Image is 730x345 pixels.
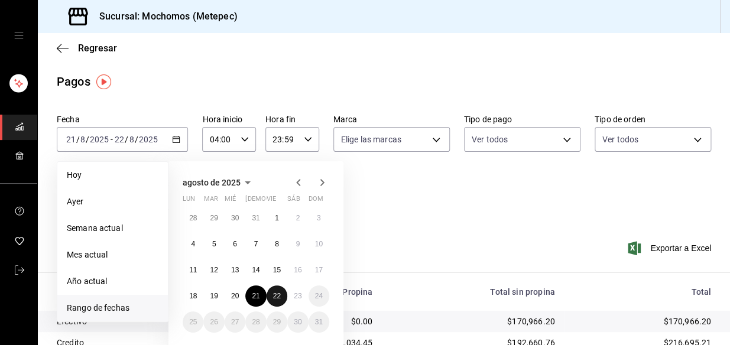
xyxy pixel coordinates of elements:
[67,302,158,314] span: Rango de fechas
[129,135,135,144] input: --
[287,259,308,281] button: 16 de agosto de 2025
[391,315,554,327] div: $170,966.20
[294,318,301,326] abbr: 30 de agosto de 2025
[245,311,266,333] button: 28 de agosto de 2025
[287,311,308,333] button: 30 de agosto de 2025
[183,178,241,187] span: agosto de 2025
[287,195,300,207] abbr: sábado
[203,207,224,229] button: 29 de julio de 2025
[333,115,450,123] label: Marca
[254,240,258,248] abbr: 7 de agosto de 2025
[252,318,259,326] abbr: 28 de agosto de 2025
[245,285,266,307] button: 21 de agosto de 2025
[341,134,401,145] span: Elige las marcas
[203,285,224,307] button: 19 de agosto de 2025
[96,74,111,89] img: Tooltip marker
[135,135,138,144] span: /
[183,285,203,307] button: 18 de agosto de 2025
[252,266,259,274] abbr: 14 de agosto de 2025
[191,240,195,248] abbr: 4 de agosto de 2025
[80,135,86,144] input: --
[245,233,266,255] button: 7 de agosto de 2025
[309,207,329,229] button: 3 de agosto de 2025
[252,214,259,222] abbr: 31 de julio de 2025
[76,135,80,144] span: /
[57,115,188,123] label: Fecha
[630,241,711,255] button: Exportar a Excel
[57,43,117,54] button: Regresar
[231,266,239,274] abbr: 13 de agosto de 2025
[111,135,113,144] span: -
[294,266,301,274] abbr: 16 de agosto de 2025
[210,292,218,300] abbr: 19 de agosto de 2025
[183,207,203,229] button: 28 de julio de 2025
[183,195,195,207] abbr: lunes
[67,196,158,208] span: Ayer
[275,214,279,222] abbr: 1 de agosto de 2025
[210,214,218,222] abbr: 29 de julio de 2025
[265,115,319,123] label: Hora fin
[595,115,711,123] label: Tipo de orden
[275,240,279,248] abbr: 8 de agosto de 2025
[67,249,158,261] span: Mes actual
[287,285,308,307] button: 23 de agosto de 2025
[225,233,245,255] button: 6 de agosto de 2025
[57,73,90,90] div: Pagos
[296,214,300,222] abbr: 2 de agosto de 2025
[203,233,224,255] button: 5 de agosto de 2025
[212,240,216,248] abbr: 5 de agosto de 2025
[225,285,245,307] button: 20 de agosto de 2025
[574,287,711,297] div: Total
[86,135,89,144] span: /
[90,9,238,24] h3: Sucursal: Mochomos (Metepec)
[225,311,245,333] button: 27 de agosto de 2025
[138,135,158,144] input: ----
[472,134,508,145] span: Ver todos
[315,318,323,326] abbr: 31 de agosto de 2025
[267,259,287,281] button: 15 de agosto de 2025
[287,207,308,229] button: 2 de agosto de 2025
[189,292,197,300] abbr: 18 de agosto de 2025
[287,233,308,255] button: 9 de agosto de 2025
[183,311,203,333] button: 25 de agosto de 2025
[67,222,158,235] span: Semana actual
[391,287,554,297] div: Total sin propina
[252,292,259,300] abbr: 21 de agosto de 2025
[267,285,287,307] button: 22 de agosto de 2025
[245,259,266,281] button: 14 de agosto de 2025
[309,311,329,333] button: 31 de agosto de 2025
[125,135,128,144] span: /
[315,292,323,300] abbr: 24 de agosto de 2025
[183,259,203,281] button: 11 de agosto de 2025
[203,311,224,333] button: 26 de agosto de 2025
[267,195,276,207] abbr: viernes
[245,195,315,207] abbr: jueves
[267,233,287,255] button: 8 de agosto de 2025
[317,214,321,222] abbr: 3 de agosto de 2025
[231,214,239,222] abbr: 30 de julio de 2025
[267,207,287,229] button: 1 de agosto de 2025
[309,259,329,281] button: 17 de agosto de 2025
[183,175,255,190] button: agosto de 2025
[267,311,287,333] button: 29 de agosto de 2025
[574,315,711,327] div: $170,966.20
[225,195,236,207] abbr: miércoles
[114,135,125,144] input: --
[233,240,237,248] abbr: 6 de agosto de 2025
[89,135,109,144] input: ----
[464,115,580,123] label: Tipo de pago
[189,266,197,274] abbr: 11 de agosto de 2025
[203,259,224,281] button: 12 de agosto de 2025
[202,115,256,123] label: Hora inicio
[67,169,158,181] span: Hoy
[602,134,638,145] span: Ver todos
[78,43,117,54] span: Regresar
[231,292,239,300] abbr: 20 de agosto de 2025
[14,31,24,40] button: open drawer
[66,135,76,144] input: --
[309,195,323,207] abbr: domingo
[315,240,323,248] abbr: 10 de agosto de 2025
[309,285,329,307] button: 24 de agosto de 2025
